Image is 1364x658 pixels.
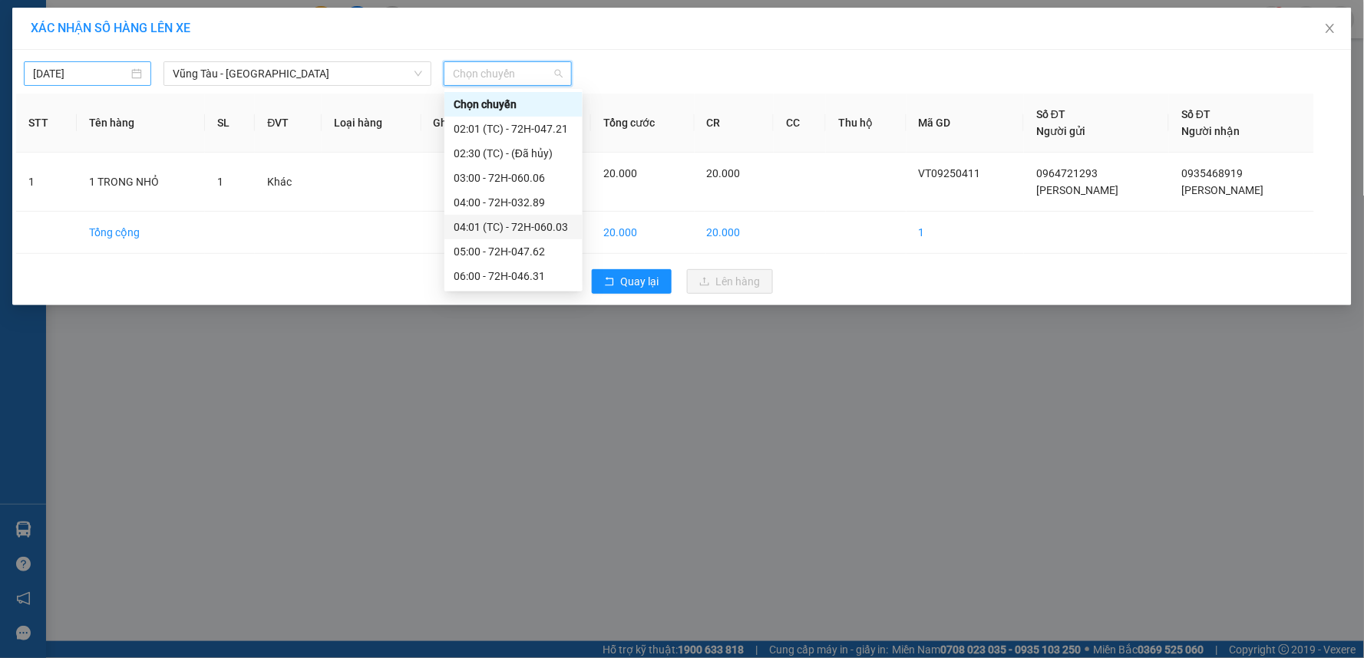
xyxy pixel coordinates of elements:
[173,62,422,85] span: Vũng Tàu - Sân Bay
[695,94,774,153] th: CR
[1324,22,1336,35] span: close
[205,94,255,153] th: SL
[826,94,907,153] th: Thu hộ
[16,94,77,153] th: STT
[707,167,741,179] span: 20.000
[907,94,1025,153] th: Mã GD
[687,269,773,294] button: uploadLên hàng
[1181,167,1243,179] span: 0935468919
[1036,108,1065,120] span: Số ĐT
[255,94,322,153] th: ĐVT
[919,167,981,179] span: VT09250411
[31,21,190,35] span: XÁC NHẬN SỐ HÀNG LÊN XE
[1036,167,1098,179] span: 0964721293
[454,219,573,235] div: 04:01 (TC) - 72H-060.03
[774,94,826,153] th: CC
[695,212,774,254] td: 20.000
[77,94,205,153] th: Tên hàng
[1181,184,1263,196] span: [PERSON_NAME]
[592,269,672,294] button: rollbackQuay lại
[77,153,205,212] td: 1 TRONG NHỎ
[603,167,637,179] span: 20.000
[1181,125,1240,137] span: Người nhận
[1036,184,1118,196] span: [PERSON_NAME]
[621,273,659,290] span: Quay lại
[604,276,615,288] span: rollback
[454,243,573,260] div: 05:00 - 72H-047.62
[255,153,322,212] td: Khác
[421,94,505,153] th: Ghi chú
[454,194,573,211] div: 04:00 - 72H-032.89
[444,92,583,117] div: Chọn chuyến
[217,176,223,188] span: 1
[454,96,573,113] div: Chọn chuyến
[16,153,77,212] td: 1
[77,212,205,254] td: Tổng cộng
[322,94,421,153] th: Loại hàng
[454,268,573,285] div: 06:00 - 72H-046.31
[907,212,1025,254] td: 1
[1036,125,1085,137] span: Người gửi
[454,145,573,162] div: 02:30 (TC) - (Đã hủy)
[454,120,573,137] div: 02:01 (TC) - 72H-047.21
[1309,8,1352,51] button: Close
[414,69,423,78] span: down
[591,94,695,153] th: Tổng cước
[453,62,562,85] span: Chọn chuyến
[33,65,128,82] input: 12/09/2025
[454,169,573,186] div: 03:00 - 72H-060.06
[591,212,695,254] td: 20.000
[1181,108,1210,120] span: Số ĐT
